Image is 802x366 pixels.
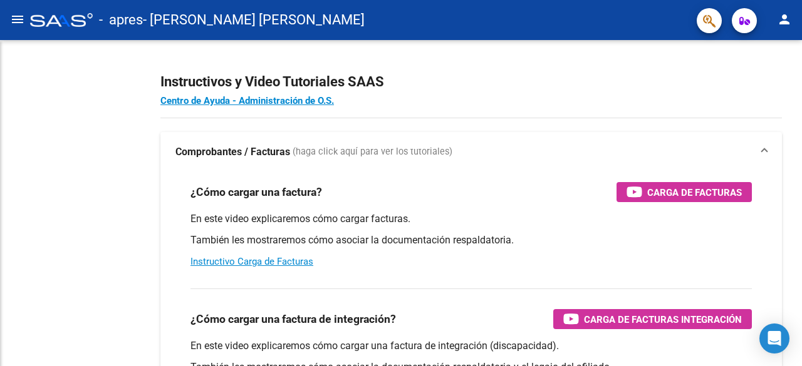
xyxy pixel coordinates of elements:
[160,70,782,94] h2: Instructivos y Video Tutoriales SAAS
[160,132,782,172] mat-expansion-panel-header: Comprobantes / Facturas (haga click aquí para ver los tutoriales)
[175,145,290,159] strong: Comprobantes / Facturas
[647,185,742,200] span: Carga de Facturas
[143,6,365,34] span: - [PERSON_NAME] [PERSON_NAME]
[99,6,143,34] span: - apres
[190,212,752,226] p: En este video explicaremos cómo cargar facturas.
[190,256,313,267] a: Instructivo Carga de Facturas
[10,12,25,27] mat-icon: menu
[190,183,322,201] h3: ¿Cómo cargar una factura?
[190,233,752,247] p: También les mostraremos cómo asociar la documentación respaldatoria.
[553,309,752,329] button: Carga de Facturas Integración
[190,310,396,328] h3: ¿Cómo cargar una factura de integración?
[584,312,742,327] span: Carga de Facturas Integración
[777,12,792,27] mat-icon: person
[617,182,752,202] button: Carga de Facturas
[160,95,334,106] a: Centro de Ayuda - Administración de O.S.
[293,145,452,159] span: (haga click aquí para ver los tutoriales)
[190,339,752,353] p: En este video explicaremos cómo cargar una factura de integración (discapacidad).
[759,323,789,353] div: Open Intercom Messenger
